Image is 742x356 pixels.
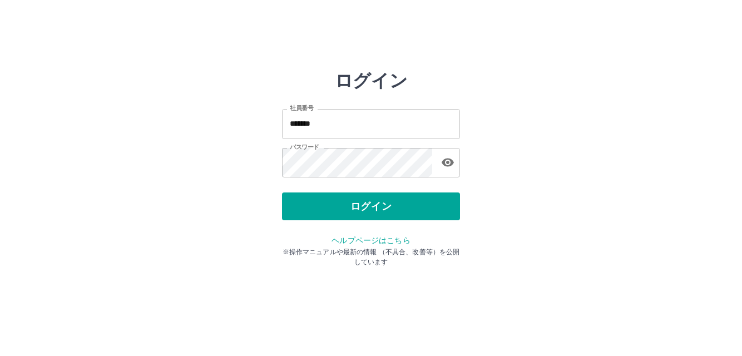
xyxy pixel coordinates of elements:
[290,143,319,151] label: パスワード
[282,192,460,220] button: ログイン
[335,70,408,91] h2: ログイン
[282,247,460,267] p: ※操作マニュアルや最新の情報 （不具合、改善等）を公開しています
[332,236,410,245] a: ヘルプページはこちら
[290,104,313,112] label: 社員番号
